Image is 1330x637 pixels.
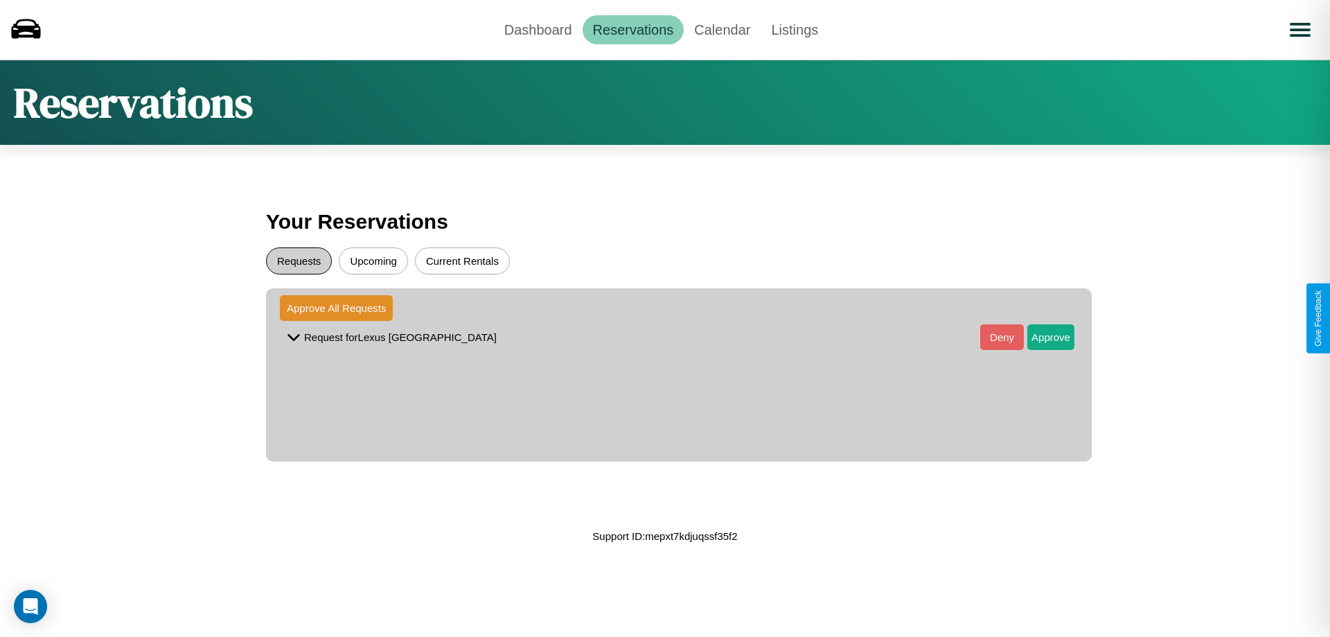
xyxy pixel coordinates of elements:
h1: Reservations [14,74,253,131]
div: Open Intercom Messenger [14,590,47,623]
button: Approve [1027,324,1074,350]
button: Upcoming [339,247,408,274]
button: Requests [266,247,332,274]
a: Dashboard [494,15,583,44]
h3: Your Reservations [266,203,1064,241]
button: Current Rentals [415,247,510,274]
a: Calendar [684,15,761,44]
button: Deny [980,324,1024,350]
button: Approve All Requests [280,295,393,321]
button: Open menu [1281,10,1320,49]
a: Listings [761,15,828,44]
p: Request for Lexus [GEOGRAPHIC_DATA] [304,328,497,347]
div: Give Feedback [1313,290,1323,347]
p: Support ID: mepxt7kdjuqssf35f2 [592,527,737,546]
a: Reservations [583,15,684,44]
